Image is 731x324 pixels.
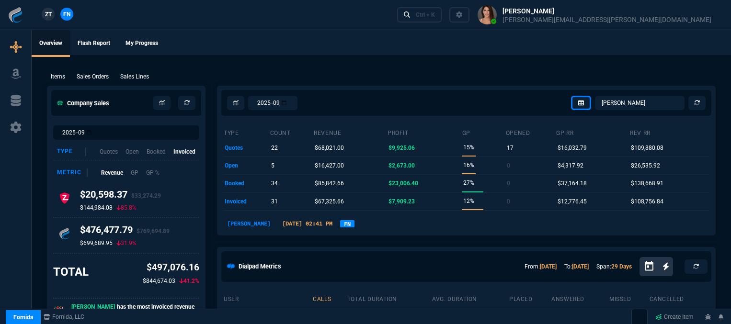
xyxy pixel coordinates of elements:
th: calls [312,291,346,305]
p: Items [51,72,65,81]
p: 9h 4m [348,306,430,320]
p: $7,909.23 [388,195,415,208]
p: $497,076.16 [143,261,199,275]
h3: TOTAL [53,265,89,279]
p: [PERSON_NAME] [225,306,311,320]
p: Quotes [100,147,118,156]
p: $2,673.00 [388,159,415,172]
a: msbcCompanyName [41,313,87,321]
p: 31.9% [116,239,137,247]
p: From: [525,262,557,271]
th: Profit [387,125,462,139]
th: cancelled [649,291,710,305]
h4: $476,477.79 [80,224,170,239]
p: GP [131,168,138,177]
p: $699,689.95 [80,239,113,247]
th: answered [551,291,609,305]
p: Open [126,147,139,156]
a: Overview [32,30,70,57]
td: invoiced [223,192,270,210]
p: 15% [463,141,474,154]
p: 41.2% [179,277,199,285]
p: To: [564,262,589,271]
p: 🎉 [53,304,64,318]
p: 17 [507,141,514,155]
p: 16% [463,158,474,172]
p: 31 [271,195,278,208]
p: 43s [433,306,507,320]
th: revenue [313,125,387,139]
p: $16,032.79 [558,141,587,155]
a: Create Item [651,310,697,324]
p: Invoiced [173,147,195,156]
p: $23,006.40 [388,177,418,190]
span: ZT [45,10,52,19]
th: missed [609,291,649,305]
p: $4,317.92 [558,159,583,172]
th: type [223,125,270,139]
h4: $20,598.37 [80,189,161,204]
th: opened [505,125,556,139]
div: Type [57,147,86,156]
p: 4 [610,306,647,320]
a: My Progress [118,30,166,57]
p: 85.8% [116,204,137,212]
p: $844,674.03 [143,277,175,285]
p: Revenue [101,168,123,177]
p: 754 [510,306,549,320]
a: [DATE] [540,263,557,270]
p: $109,880.08 [631,141,663,155]
p: $67,325.66 [315,195,344,208]
p: 27% [463,176,474,190]
th: Rev RR [629,125,709,139]
div: Ctrl + K [416,11,435,19]
p: $16,427.00 [315,159,344,172]
th: GP [462,125,505,139]
p: Span: [596,262,632,271]
p: Sales Lines [120,72,149,81]
p: 0 [507,195,510,208]
p: $37,164.18 [558,177,587,190]
span: FN [63,10,70,19]
p: 0 [507,159,510,172]
p: GP % [146,168,160,177]
a: 29 Days [611,263,632,270]
p: $144,984.08 [80,204,113,212]
span: $769,694.89 [137,228,170,235]
p: 34 [271,177,278,190]
p: [DATE] 02:41 PM [278,219,336,228]
th: total duration [347,291,432,305]
p: Sales Orders [77,72,109,81]
p: has the most invoiced revenue this month. [71,302,199,320]
p: Booked [147,147,166,156]
p: 984 [314,306,345,320]
p: 213 [651,306,708,320]
th: user [223,291,312,305]
p: $12,776.45 [558,195,587,208]
p: 9 [552,306,607,320]
td: quotes [223,139,270,156]
p: $108,756.84 [631,195,663,208]
h5: Dialpad Metrics [239,262,281,271]
p: $68,021.00 [315,141,344,155]
p: 12% [463,194,474,208]
a: FN [340,220,354,227]
p: $9,925.06 [388,141,415,155]
p: [PERSON_NAME] [223,219,274,228]
p: $26,535.92 [631,159,660,172]
button: Open calendar [643,259,662,273]
h5: Company Sales [57,99,109,108]
td: booked [223,175,270,192]
th: count [270,125,314,139]
span: [PERSON_NAME] [71,303,115,311]
p: 22 [271,141,278,155]
th: avg. duration [432,291,509,305]
p: $138,668.91 [631,177,663,190]
p: 0 [507,177,510,190]
div: Metric [57,168,88,177]
th: GP RR [556,125,629,139]
td: open [223,156,270,174]
a: [DATE] [572,263,589,270]
a: Flash Report [70,30,118,57]
th: placed [509,291,551,305]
